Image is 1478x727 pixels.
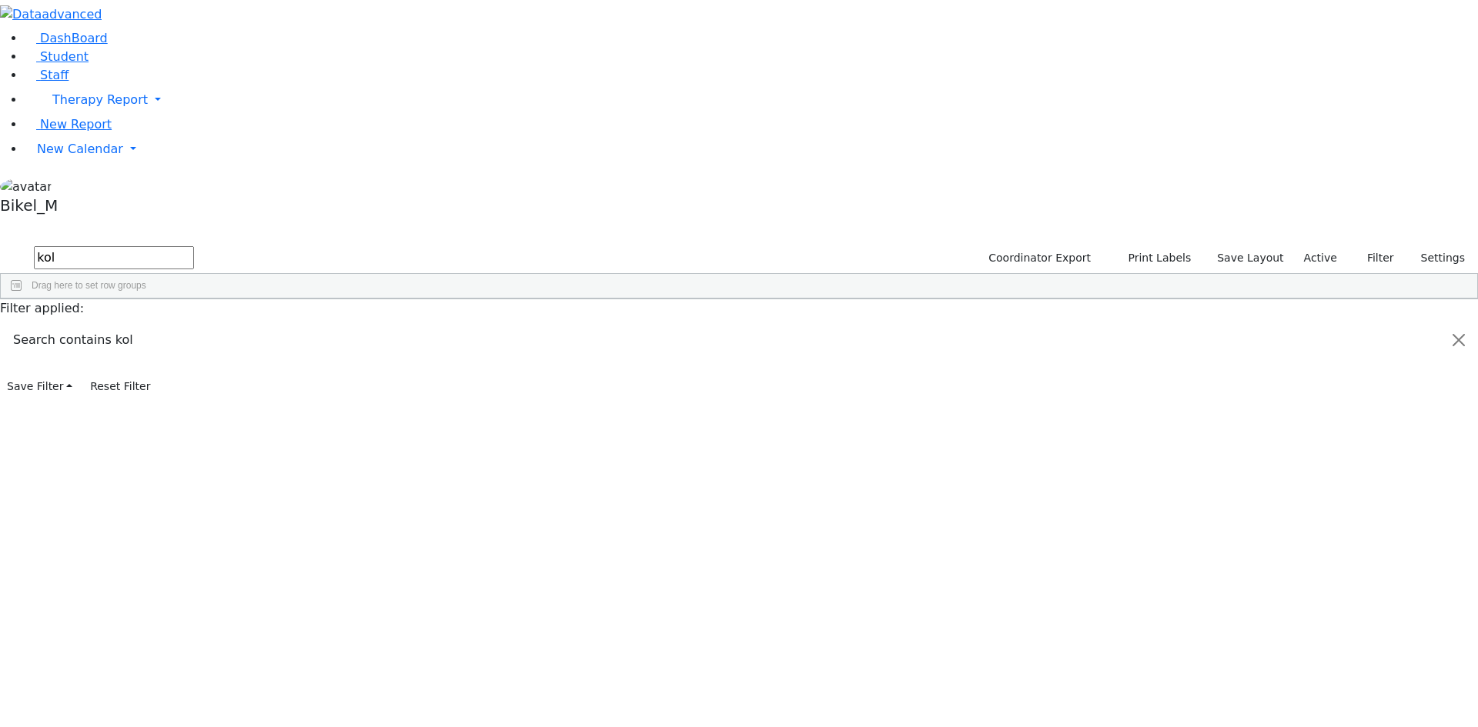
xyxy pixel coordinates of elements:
a: New Calendar [25,134,1478,165]
a: Staff [25,68,69,82]
a: New Report [25,117,112,132]
input: Search [34,246,194,269]
a: Therapy Report [25,85,1478,115]
button: Coordinator Export [978,246,1098,270]
a: DashBoard [25,31,108,45]
button: Close [1440,318,1477,362]
a: Student [25,49,89,64]
label: Active [1297,246,1344,270]
span: New Report [40,117,112,132]
button: Settings [1401,246,1472,270]
button: Print Labels [1110,246,1198,270]
span: Therapy Report [52,92,148,107]
span: Drag here to set row groups [32,280,146,291]
span: Staff [40,68,69,82]
button: Filter [1347,246,1401,270]
span: New Calendar [37,142,123,156]
button: Reset Filter [83,375,157,399]
span: Student [40,49,89,64]
span: DashBoard [40,31,108,45]
button: Save Layout [1210,246,1290,270]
